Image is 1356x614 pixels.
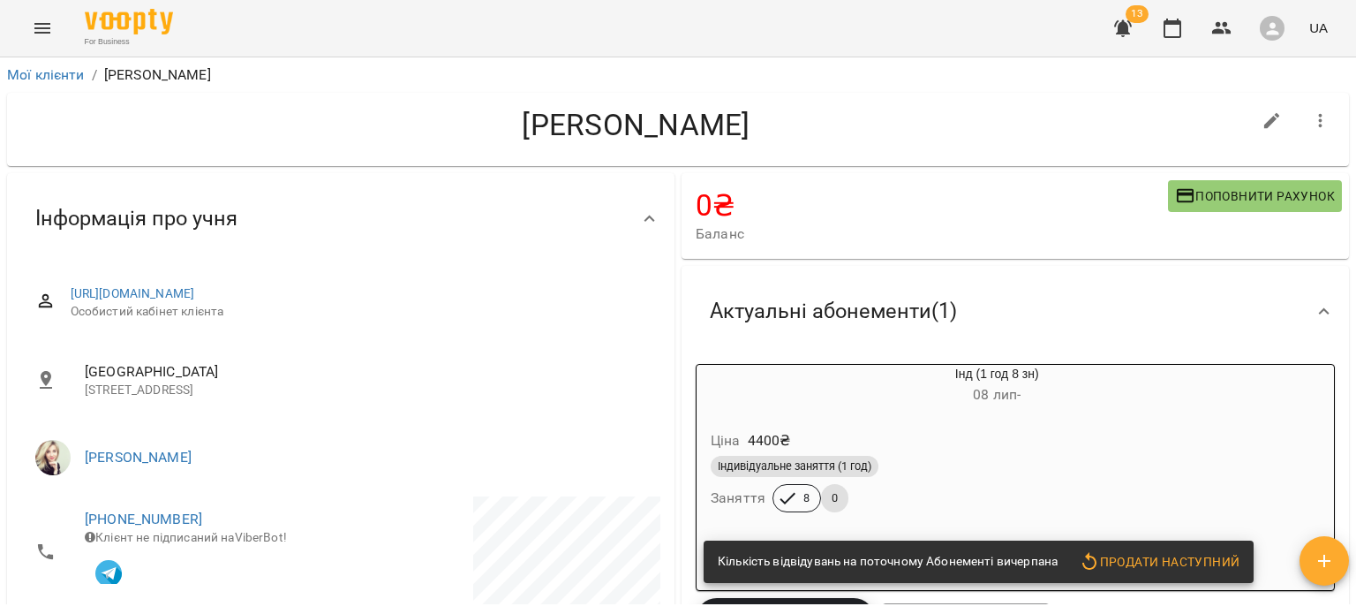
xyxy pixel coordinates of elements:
p: 4400 ₴ [748,430,791,451]
span: Інформація про учня [35,205,237,232]
div: Кількість відвідувань на поточному Абонементі вичерпана [718,546,1058,578]
span: Продати наступний [1079,551,1239,572]
div: Інд (1 год 8 зн) [697,365,781,407]
a: [PHONE_NUMBER] [85,511,202,527]
span: [GEOGRAPHIC_DATA] [85,361,646,383]
a: [PERSON_NAME] [85,449,192,466]
span: UA [1309,19,1328,37]
span: 13 [1126,5,1149,23]
button: Menu [21,7,64,49]
p: [PERSON_NAME] [104,64,211,86]
a: [URL][DOMAIN_NAME] [71,286,195,300]
span: 08 лип - [973,386,1021,403]
h4: [PERSON_NAME] [21,107,1251,143]
button: Інд (1 год 8 зн)08 лип- Ціна4400₴Індивідуальне заняття (1 год)Заняття80 [697,365,1212,534]
button: Продати наступний [1072,546,1247,578]
img: Voopty Logo [85,9,173,34]
span: 0 [821,490,848,506]
a: Мої клієнти [7,66,85,83]
li: / [92,64,97,86]
div: Актуальні абонементи(1) [682,266,1349,357]
h6: Заняття [711,486,765,511]
div: Інформація про учня [7,173,674,264]
span: Клієнт не підписаний на ViberBot! [85,530,287,544]
button: Клієнт підписаний на VooptyBot [85,547,132,595]
p: [STREET_ADDRESS] [85,382,646,399]
div: Інд (1 год 8 зн) [781,365,1212,407]
img: Лихова Валерія Романівна [35,440,71,475]
span: Баланс [696,224,1168,245]
nav: breadcrumb [7,64,1349,86]
span: For Business [85,36,173,48]
span: Поповнити рахунок [1175,186,1335,207]
span: Індивідуальне заняття (1 год) [711,459,878,474]
h4: 0 ₴ [696,187,1168,224]
span: Особистий кабінет клієнта [71,303,646,321]
img: Telegram [95,560,122,587]
h6: Ціна [711,428,741,453]
span: Актуальні абонементи ( 1 ) [710,298,957,325]
span: 8 [793,490,820,506]
button: Поповнити рахунок [1168,180,1342,212]
button: UA [1302,11,1335,44]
